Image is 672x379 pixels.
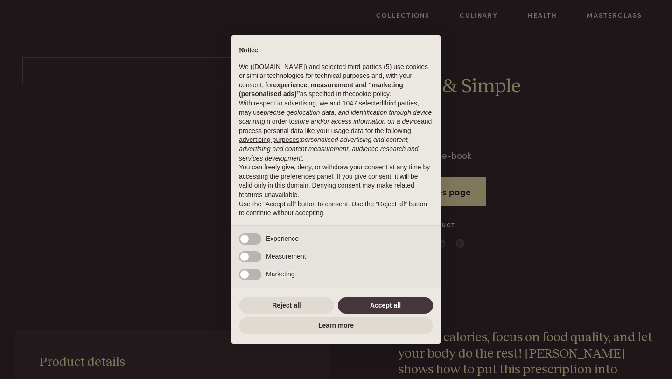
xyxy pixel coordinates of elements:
button: Accept all [338,297,433,314]
em: store and/or access information on a device [294,118,421,125]
strong: experience, measurement and “marketing (personalised ads)” [239,81,403,98]
h2: Notice [239,47,433,55]
span: Marketing [266,270,294,278]
em: precise geolocation data, and identification through device scanning [239,109,432,126]
a: cookie policy [352,90,389,98]
button: Learn more [239,317,433,334]
span: Experience [266,235,299,242]
button: advertising purposes [239,135,299,145]
button: Reject all [239,297,334,314]
button: third parties [383,99,417,108]
p: With respect to advertising, we and 1047 selected , may use in order to and process personal data... [239,99,433,163]
p: We ([DOMAIN_NAME]) and selected third parties (5) use cookies or similar technologies for technic... [239,63,433,99]
span: Measurement [266,253,306,260]
p: Use the “Accept all” button to consent. Use the “Reject all” button to continue without accepting. [239,200,433,218]
em: personalised advertising and content, advertising and content measurement, audience research and ... [239,136,418,161]
p: You can freely give, deny, or withdraw your consent at any time by accessing the preferences pane... [239,163,433,199]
